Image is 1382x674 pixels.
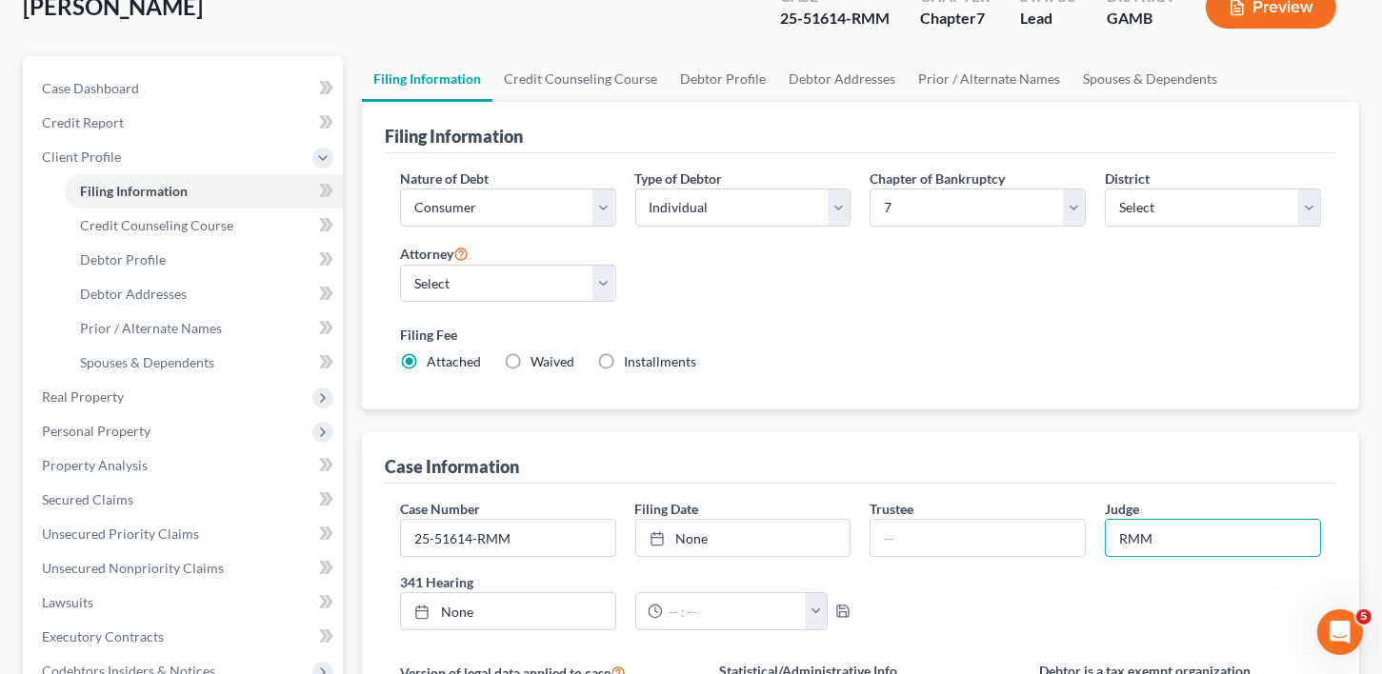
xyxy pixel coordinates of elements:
[635,499,699,519] label: Filing Date
[636,520,851,556] a: None
[80,320,222,336] span: Prior / Alternate Names
[27,448,343,483] a: Property Analysis
[1317,609,1363,655] iframe: Intercom live chat
[42,594,93,610] span: Lawsuits
[401,520,615,556] input: Enter case number...
[27,551,343,585] a: Unsecured Nonpriority Claims
[80,251,166,268] span: Debtor Profile
[531,353,574,369] span: Waived
[1105,499,1139,519] label: Judge
[871,520,1085,556] input: --
[65,174,343,208] a: Filing Information
[870,499,913,519] label: Trustee
[65,208,343,243] a: Credit Counseling Course
[663,593,806,629] input: -- : --
[780,8,890,30] div: 25-51614-RMM
[42,114,124,130] span: Credit Report
[1072,56,1229,102] a: Spouses & Dependents
[42,149,121,165] span: Client Profile
[1356,609,1372,624] span: 5
[65,311,343,346] a: Prior / Alternate Names
[400,242,469,265] label: Attorney
[80,286,187,302] span: Debtor Addresses
[42,457,148,473] span: Property Analysis
[635,168,723,188] label: Type of Debtor
[27,517,343,551] a: Unsecured Priority Claims
[976,9,985,27] span: 7
[401,593,615,629] a: None
[400,499,480,519] label: Case Number
[1107,8,1175,30] div: GAMB
[42,80,139,96] span: Case Dashboard
[777,56,907,102] a: Debtor Addresses
[870,168,1005,188] label: Chapter of Bankruptcy
[65,346,343,380] a: Spouses & Dependents
[80,217,233,233] span: Credit Counseling Course
[27,620,343,654] a: Executory Contracts
[27,585,343,620] a: Lawsuits
[400,168,489,188] label: Nature of Debt
[42,525,199,542] span: Unsecured Priority Claims
[1106,520,1320,556] input: --
[391,572,861,592] label: 341 Hearing
[362,56,492,102] a: Filing Information
[907,56,1072,102] a: Prior / Alternate Names
[42,423,150,439] span: Personal Property
[385,455,519,478] div: Case Information
[42,560,224,576] span: Unsecured Nonpriority Claims
[624,353,696,369] span: Installments
[65,243,343,277] a: Debtor Profile
[27,71,343,106] a: Case Dashboard
[42,491,133,507] span: Secured Claims
[1020,8,1076,30] div: Lead
[80,354,214,370] span: Spouses & Dependents
[427,353,481,369] span: Attached
[492,56,669,102] a: Credit Counseling Course
[42,628,164,644] span: Executory Contracts
[27,483,343,517] a: Secured Claims
[385,125,523,148] div: Filing Information
[669,56,777,102] a: Debtor Profile
[65,277,343,311] a: Debtor Addresses
[27,106,343,140] a: Credit Report
[42,388,124,405] span: Real Property
[80,183,188,199] span: Filing Information
[400,325,1321,345] label: Filing Fee
[920,8,990,30] div: Chapter
[1105,168,1150,188] label: District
